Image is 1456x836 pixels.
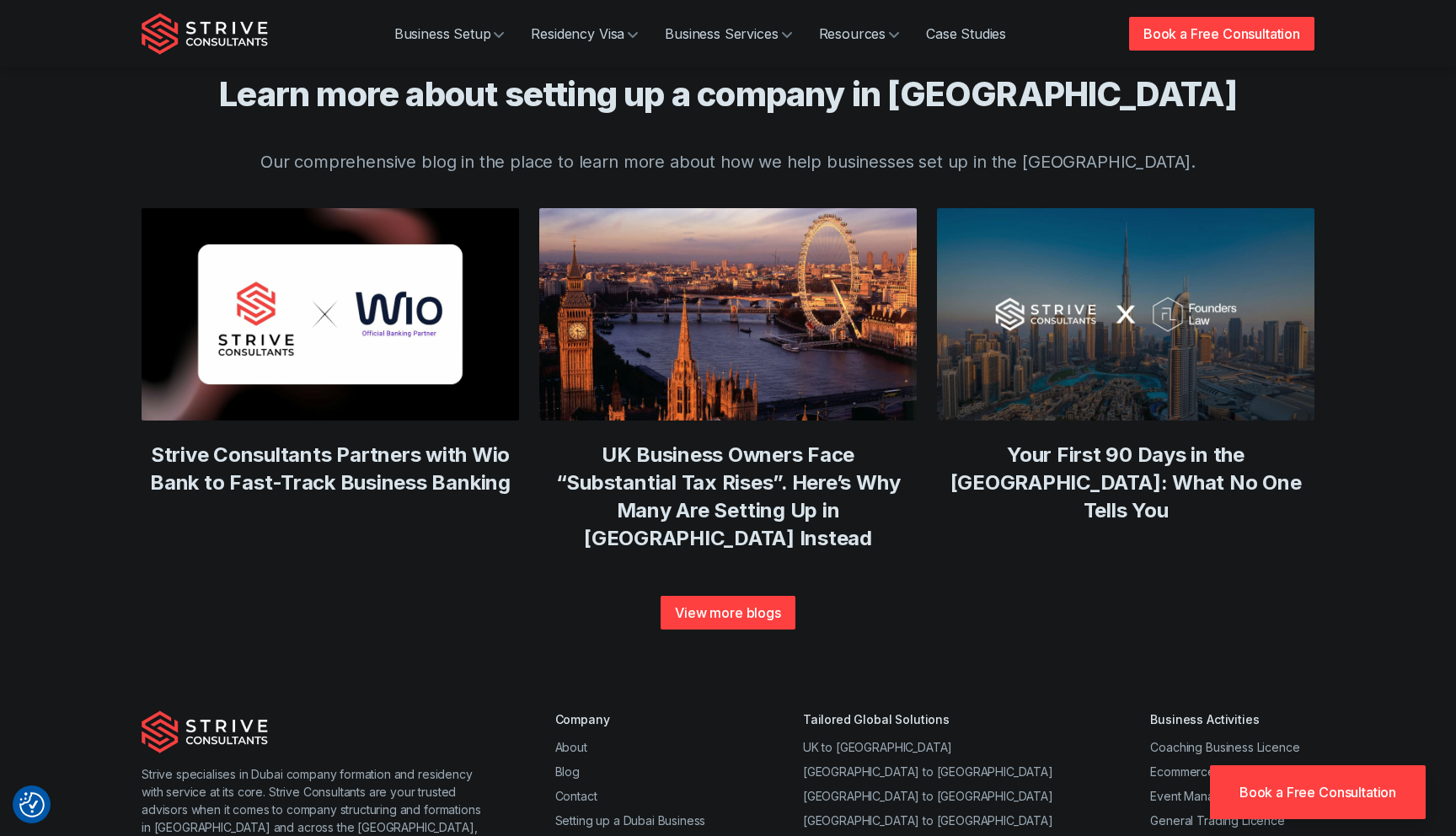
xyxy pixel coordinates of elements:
[803,764,1053,779] a: [GEOGRAPHIC_DATA] to [GEOGRAPHIC_DATA]
[142,208,519,421] img: wio x Strive
[142,710,268,753] img: Strive Consultants
[555,813,706,828] a: Setting up a Dubai Business
[1150,789,1301,803] a: Event Management Licence
[937,208,1314,421] img: aIDeQ1GsbswqTLJ9_Untitleddesign-7-.jpg
[806,17,913,51] a: Resources
[651,17,805,51] a: Business Services
[142,132,1314,191] p: Our comprehensive blog in the place to learn more about how we help businesses set up in the [GEO...
[1150,740,1299,754] a: Coaching Business Licence
[539,208,917,421] img: dubai company setup
[150,442,511,495] a: Strive Consultants Partners with Wio Bank to Fast-Track Business Banking
[1150,764,1261,779] a: Ecommerce Licence
[950,442,1302,522] a: Your First 90 Days in the [GEOGRAPHIC_DATA]: What No One Tells You
[1129,17,1314,51] a: Book a Free Consultation
[803,740,952,754] a: UK to [GEOGRAPHIC_DATA]
[1150,813,1284,828] a: General Trading Licence
[803,789,1053,803] a: [GEOGRAPHIC_DATA] to [GEOGRAPHIC_DATA]
[142,13,268,55] img: Strive Consultants
[803,710,1053,728] div: Tailored Global Solutions
[555,789,597,803] a: Contact
[381,17,518,51] a: Business Setup
[517,17,651,51] a: Residency Visa
[142,73,1314,115] h3: Learn more about setting up a company in [GEOGRAPHIC_DATA]
[555,710,706,728] div: Company
[913,17,1020,51] a: Case Studies
[1210,765,1426,819] a: Book a Free Consultation
[19,792,45,817] img: Revisit consent button
[803,813,1053,828] a: [GEOGRAPHIC_DATA] to [GEOGRAPHIC_DATA]
[555,764,580,779] a: Blog
[19,792,45,817] button: Consent Preferences
[661,596,795,630] a: View more blogs
[1150,710,1314,728] div: Business Activities
[555,740,587,754] a: About
[556,442,901,550] a: UK Business Owners Face “Substantial Tax Rises”. Here’s Why Many Are Setting Up in [GEOGRAPHIC_DA...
